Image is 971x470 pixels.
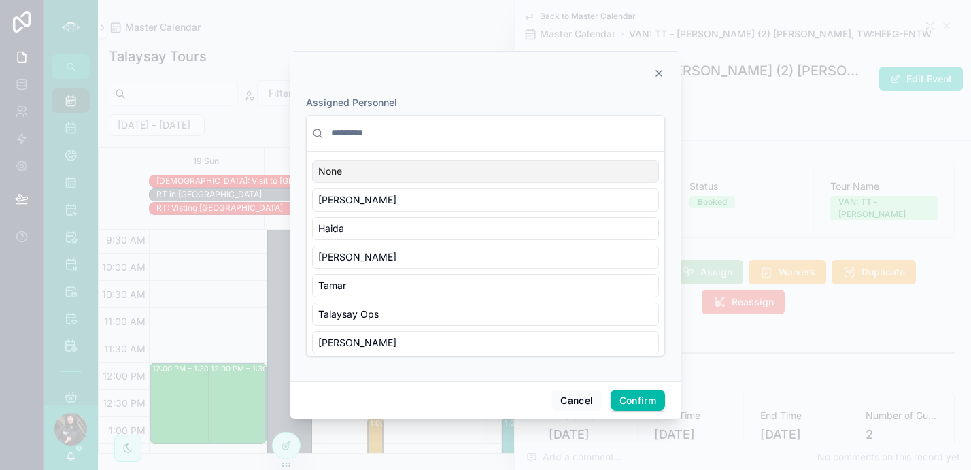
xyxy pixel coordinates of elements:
[318,307,379,321] span: Talaysay Ops
[318,279,346,292] span: Tamar
[318,193,396,207] span: [PERSON_NAME]
[551,390,602,412] button: Cancel
[318,250,396,264] span: [PERSON_NAME]
[611,390,665,412] button: Confirm
[312,160,659,183] div: None
[318,336,396,350] span: [PERSON_NAME]
[307,152,664,356] div: Suggestions
[318,222,344,235] span: Haida
[306,97,397,108] span: Assigned Personnel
